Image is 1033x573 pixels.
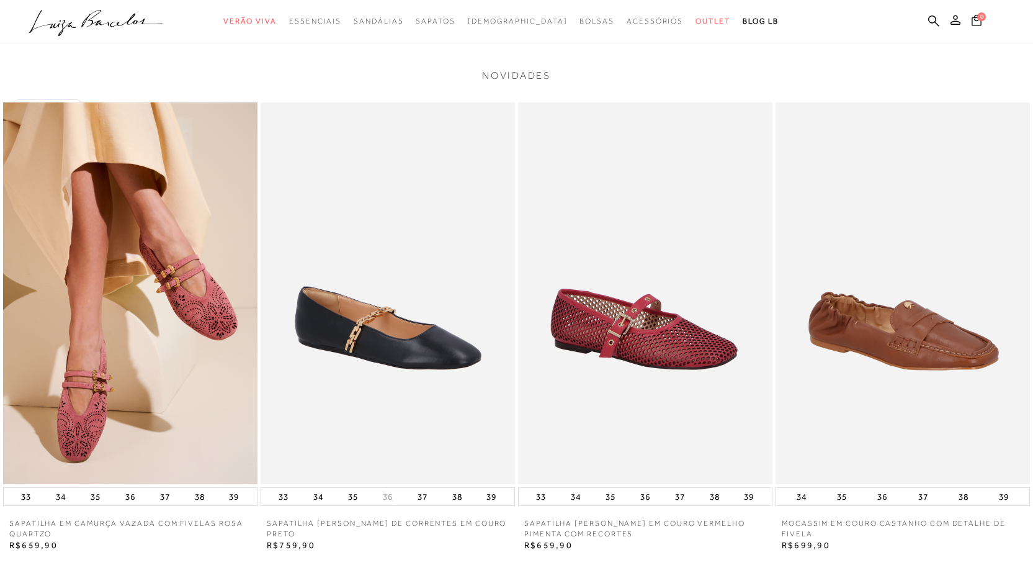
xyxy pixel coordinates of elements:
[87,488,104,505] button: 35
[995,488,1013,505] button: 39
[275,488,292,505] button: 33
[416,10,455,33] a: categoryNavScreenReaderText
[627,10,683,33] a: categoryNavScreenReaderText
[354,17,403,25] span: Sandálias
[524,540,573,550] span: R$659,90
[968,14,985,30] button: 0
[776,518,1030,539] a: MOCASSIM EM COURO CASTANHO COM DETALHE DE FIVELA
[122,488,139,505] button: 36
[289,17,341,25] span: Essenciais
[914,488,932,505] button: 37
[483,488,500,505] button: 39
[579,10,614,33] a: categoryNavScreenReaderText
[706,488,723,505] button: 38
[310,488,327,505] button: 34
[567,488,584,505] button: 34
[627,17,683,25] span: Acessórios
[740,488,758,505] button: 39
[449,488,466,505] button: 38
[637,488,654,505] button: 36
[468,17,568,25] span: [DEMOGRAPHIC_DATA]
[9,540,58,550] span: R$659,90
[833,488,851,505] button: 35
[223,17,277,25] span: Verão Viva
[776,102,1030,484] img: MOCASSIM EM COURO CASTANHO COM DETALHE DE FIVELA
[261,102,515,484] img: SAPATILHA MARY JANE DE CORRENTES EM COURO PRETO
[379,491,396,503] button: 36
[261,518,515,539] a: SAPATILHA [PERSON_NAME] DE CORRENTES EM COURO PRETO
[3,518,257,539] a: SAPATILHA EM CAMURÇA VAZADA COM FIVELAS ROSA QUARTZO
[602,488,619,505] button: 35
[354,10,403,33] a: categoryNavScreenReaderText
[156,488,174,505] button: 37
[955,488,972,505] button: 38
[289,10,341,33] a: categoryNavScreenReaderText
[695,10,730,33] a: categoryNavScreenReaderText
[3,102,257,484] img: SAPATILHA EM CAMURÇA VAZADA COM FIVELAS ROSA QUARTZO
[518,102,772,484] img: SAPATILHA MARY JANE EM COURO VERMELHO PIMENTA COM RECORTES
[579,17,614,25] span: Bolsas
[532,488,550,505] button: 33
[414,488,431,505] button: 37
[743,10,779,33] a: BLOG LB
[695,17,730,25] span: Outlet
[267,540,315,550] span: R$759,90
[743,17,779,25] span: BLOG LB
[468,10,568,33] a: noSubCategoriesText
[874,488,891,505] button: 36
[17,488,35,505] button: 33
[793,488,810,505] button: 34
[518,518,772,539] a: SAPATILHA [PERSON_NAME] EM COURO VERMELHO PIMENTA COM RECORTES
[191,488,208,505] button: 38
[52,488,69,505] button: 34
[223,10,277,33] a: categoryNavScreenReaderText
[782,540,830,550] span: R$699,90
[344,488,362,505] button: 35
[977,12,986,21] span: 0
[225,488,243,505] button: 39
[416,17,455,25] span: Sapatos
[671,488,689,505] button: 37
